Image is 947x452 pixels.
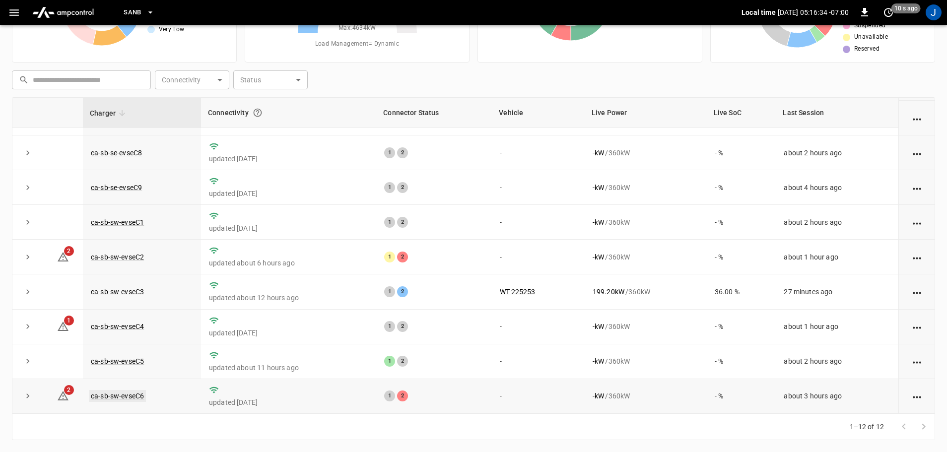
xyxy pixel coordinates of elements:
p: updated about 12 hours ago [209,293,368,303]
th: Vehicle [492,98,585,128]
p: updated [DATE] [209,328,368,338]
p: - kW [593,148,604,158]
p: - kW [593,356,604,366]
div: / 360 kW [593,322,699,331]
div: 1 [384,356,395,367]
td: about 2 hours ago [776,344,898,379]
p: - kW [593,217,604,227]
div: 2 [397,390,408,401]
div: action cell options [911,322,923,331]
div: / 360 kW [593,287,699,297]
div: 2 [397,217,408,228]
span: SanB [124,7,141,18]
button: expand row [20,145,35,160]
td: about 3 hours ago [776,379,898,414]
button: SanB [120,3,158,22]
a: ca-sb-sw-evseC3 [91,288,144,296]
td: - % [707,344,776,379]
p: 199.20 kW [593,287,624,297]
td: - % [707,205,776,240]
div: action cell options [911,148,923,158]
div: action cell options [911,217,923,227]
a: ca-sb-sw-evseC4 [91,323,144,330]
div: 1 [384,182,395,193]
td: about 1 hour ago [776,240,898,274]
div: 2 [397,147,408,158]
div: 2 [397,286,408,297]
th: Live Power [585,98,707,128]
a: 2 [57,253,69,260]
span: Charger [90,107,129,119]
button: expand row [20,180,35,195]
img: ampcontrol.io logo [28,3,98,22]
span: Max. 4634 kW [338,23,376,33]
p: updated [DATE] [209,223,368,233]
p: updated [DATE] [209,154,368,164]
th: Last Session [776,98,898,128]
div: / 360 kW [593,252,699,262]
a: WT-225253 [500,288,535,296]
div: action cell options [911,287,923,297]
button: expand row [20,215,35,230]
td: - % [707,240,776,274]
span: Unavailable [854,32,888,42]
th: Live SoC [707,98,776,128]
div: action cell options [911,391,923,401]
span: 2 [64,385,74,395]
span: Very Low [159,25,185,35]
div: 1 [384,390,395,401]
td: about 4 hours ago [776,170,898,205]
div: 2 [397,182,408,193]
p: updated [DATE] [209,189,368,198]
p: - kW [593,322,604,331]
p: - kW [593,183,604,193]
td: - [492,205,585,240]
span: Load Management = Dynamic [315,39,400,49]
p: 1–12 of 12 [850,422,884,432]
span: Suspended [854,21,886,31]
td: - [492,240,585,274]
a: ca-sb-se-evseC9 [91,184,142,192]
div: / 360 kW [593,148,699,158]
p: updated about 11 hours ago [209,363,368,373]
td: about 2 hours ago [776,135,898,170]
td: - % [707,170,776,205]
td: - [492,310,585,344]
td: - % [707,135,776,170]
td: 36.00 % [707,274,776,309]
button: set refresh interval [880,4,896,20]
td: - [492,379,585,414]
p: - kW [593,252,604,262]
p: updated [DATE] [209,397,368,407]
div: 1 [384,286,395,297]
a: ca-sb-sw-evseC1 [91,218,144,226]
div: 1 [384,252,395,262]
button: expand row [20,319,35,334]
button: expand row [20,250,35,264]
button: Connection between the charger and our software. [249,104,267,122]
div: 2 [397,321,408,332]
div: / 360 kW [593,391,699,401]
button: expand row [20,388,35,403]
a: 1 [57,322,69,330]
div: / 360 kW [593,356,699,366]
td: - % [707,379,776,414]
div: 1 [384,217,395,228]
p: updated about 6 hours ago [209,258,368,268]
div: action cell options [911,183,923,193]
td: about 2 hours ago [776,205,898,240]
div: action cell options [911,356,923,366]
div: / 360 kW [593,217,699,227]
span: 10 s ago [891,3,921,13]
div: / 360 kW [593,183,699,193]
p: - kW [593,391,604,401]
td: about 1 hour ago [776,310,898,344]
a: 2 [57,391,69,399]
p: Local time [742,7,776,17]
span: Reserved [854,44,879,54]
td: - [492,170,585,205]
td: - [492,344,585,379]
div: 2 [397,356,408,367]
span: 1 [64,316,74,325]
th: Connector Status [376,98,492,128]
